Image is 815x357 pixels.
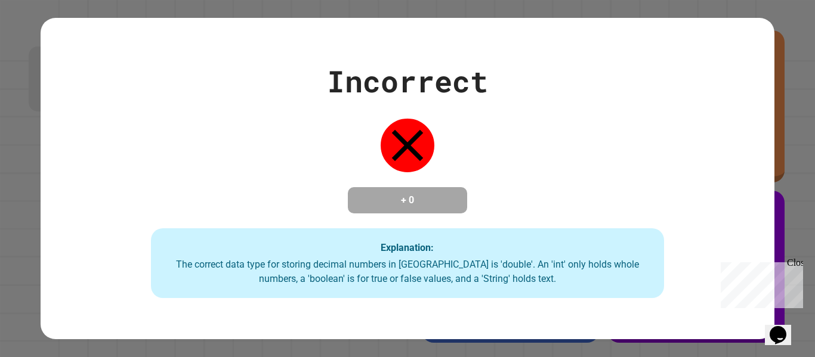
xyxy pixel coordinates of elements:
div: The correct data type for storing decimal numbers in [GEOGRAPHIC_DATA] is 'double'. An 'int' only... [163,257,653,286]
iframe: chat widget [716,257,803,308]
iframe: chat widget [765,309,803,345]
div: Chat with us now!Close [5,5,82,76]
h4: + 0 [360,193,455,207]
div: Incorrect [327,59,488,104]
strong: Explanation: [381,241,434,253]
